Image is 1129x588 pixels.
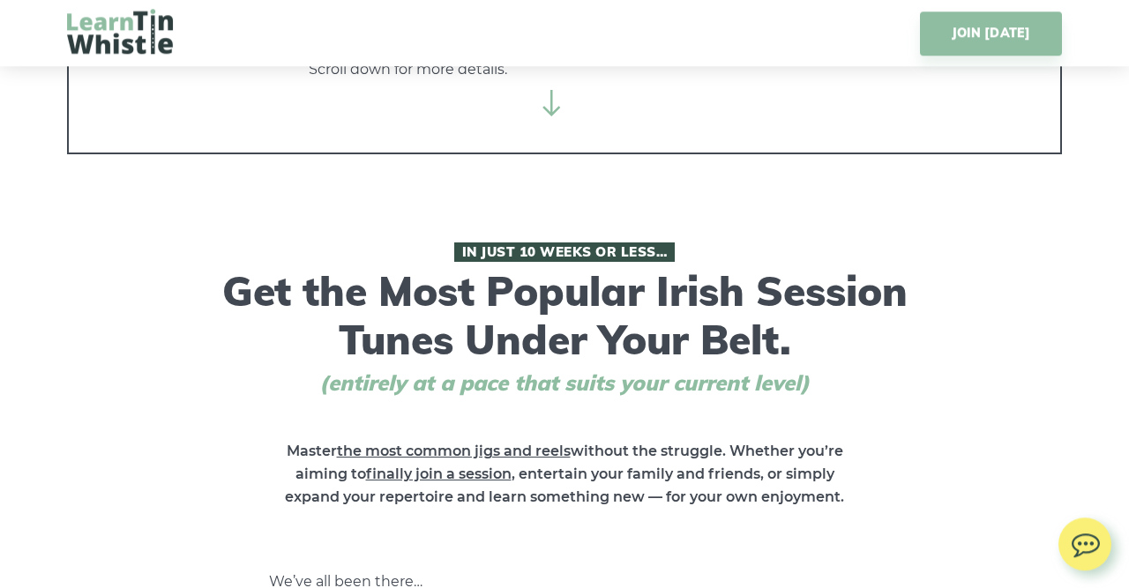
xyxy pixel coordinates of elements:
[67,9,173,54] img: LearnTinWhistle.com
[287,370,842,396] span: (entirely at a pace that suits your current level)
[309,58,820,81] p: Scroll down for more details.
[366,465,512,482] span: finally join a session
[454,242,675,262] span: In Just 10 Weeks or Less…
[920,11,1062,56] a: JOIN [DATE]
[285,443,844,505] strong: Master without the struggle. Whether you’re aiming to , entertain your family and friends, or sim...
[337,443,571,459] span: the most common jigs and reels
[216,242,913,396] h1: Get the Most Popular Irish Session Tunes Under Your Belt.
[1058,517,1111,562] img: chat.svg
